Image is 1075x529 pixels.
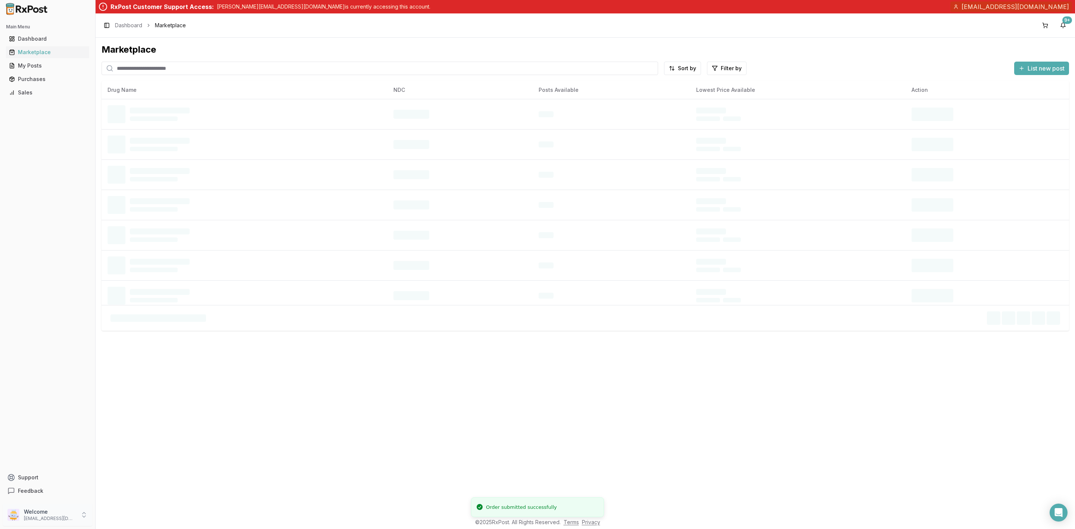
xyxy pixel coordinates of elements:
[582,519,600,525] a: Privacy
[6,24,89,30] h2: Main Menu
[962,2,1069,11] span: [EMAIL_ADDRESS][DOMAIN_NAME]
[115,22,142,29] a: Dashboard
[721,65,742,72] span: Filter by
[1050,504,1068,522] div: Open Intercom Messenger
[9,89,86,96] div: Sales
[24,508,76,516] p: Welcome
[9,75,86,83] div: Purchases
[9,35,86,43] div: Dashboard
[6,72,89,86] a: Purchases
[3,60,92,72] button: My Posts
[6,86,89,99] a: Sales
[24,516,76,522] p: [EMAIL_ADDRESS][DOMAIN_NAME]
[1062,16,1072,24] div: 9+
[564,519,579,525] a: Terms
[690,81,906,99] th: Lowest Price Available
[387,81,533,99] th: NDC
[906,81,1069,99] th: Action
[3,33,92,45] button: Dashboard
[9,49,86,56] div: Marketplace
[678,65,696,72] span: Sort by
[110,2,214,11] div: RxPost Customer Support Access:
[18,487,43,495] span: Feedback
[1014,65,1069,73] a: List new post
[3,484,92,498] button: Feedback
[3,73,92,85] button: Purchases
[3,3,51,15] img: RxPost Logo
[102,81,387,99] th: Drug Name
[664,62,701,75] button: Sort by
[155,22,186,29] span: Marketplace
[6,32,89,46] a: Dashboard
[9,62,86,69] div: My Posts
[6,59,89,72] a: My Posts
[6,46,89,59] a: Marketplace
[1057,19,1069,31] button: 9+
[3,87,92,99] button: Sales
[1014,62,1069,75] button: List new post
[102,44,1069,56] div: Marketplace
[533,81,690,99] th: Posts Available
[3,471,92,484] button: Support
[486,504,557,511] div: Order submitted successfully
[707,62,747,75] button: Filter by
[1028,64,1065,73] span: List new post
[115,22,186,29] nav: breadcrumb
[217,3,430,10] p: [PERSON_NAME][EMAIL_ADDRESS][DOMAIN_NAME] is currently accessing this account.
[3,46,92,58] button: Marketplace
[7,509,19,521] img: User avatar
